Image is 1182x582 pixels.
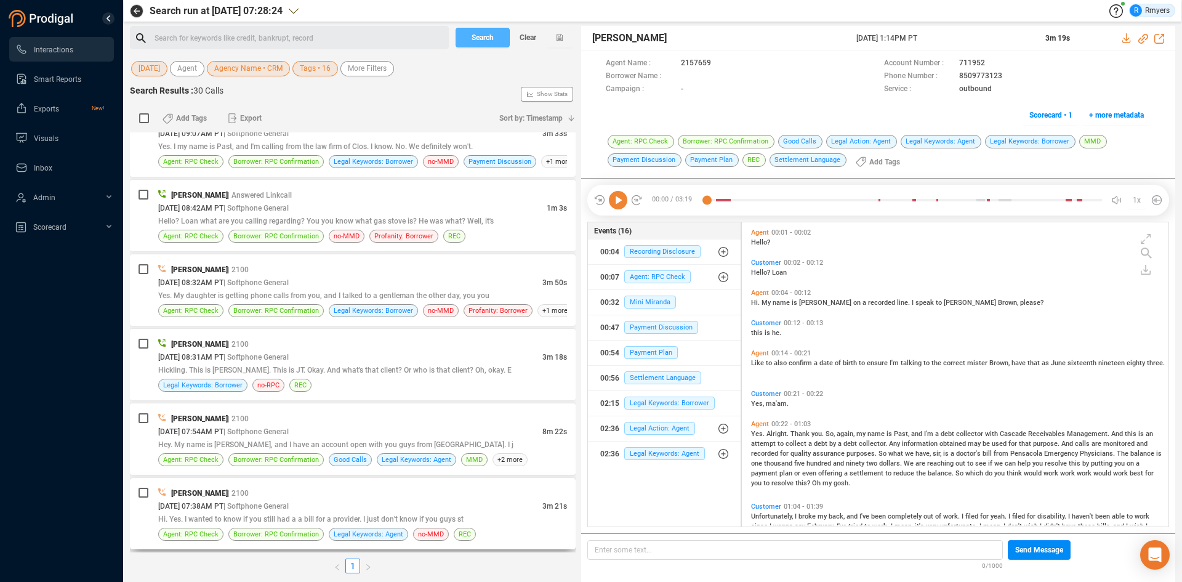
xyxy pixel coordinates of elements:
span: Clear [520,28,536,47]
span: My [762,299,773,307]
span: work [1077,469,1093,477]
span: R [1134,4,1138,17]
span: Hickling. This is [PERSON_NAME]. This is JT. Okay. And what's that client? Or who is that client?... [158,366,512,374]
span: New! [92,96,104,121]
li: Interactions [9,37,114,62]
span: So [878,450,888,458]
span: hundred [806,459,833,467]
span: [PERSON_NAME] [171,414,228,423]
span: Agency Name • CRM [214,61,283,76]
span: Legal Keywords: Borrower [624,397,715,410]
span: Tags • 16 [300,61,331,76]
span: Loan [772,269,787,277]
span: is [1156,450,1162,458]
span: work [1043,469,1060,477]
div: 00:07 [600,267,619,287]
span: Visuals [34,134,58,143]
span: a [814,359,819,367]
div: [DATE] 09:07AM PT| Softphone General3m 33sYes. I my name is Past, and I'm calling from the law fi... [130,105,576,177]
span: if [988,459,994,467]
span: used [992,440,1008,448]
span: work [1060,469,1077,477]
span: no-MMD [428,305,454,317]
span: a [844,469,850,477]
span: Hello? [751,238,770,246]
span: Brown, [998,299,1020,307]
span: Payment Discussion [468,156,531,168]
span: a [951,450,956,458]
span: obtained [939,440,968,448]
span: The [1117,450,1130,458]
span: this [1125,430,1138,438]
span: to [885,469,893,477]
span: mister [967,359,989,367]
span: is [886,430,894,438]
span: Export [240,108,262,128]
span: Yes. My daughter is getting phone calls from you, and I talked to a gentleman the other day, you you [158,291,489,300]
span: see [975,459,988,467]
span: sir, [933,450,943,458]
button: Tags • 16 [292,61,338,76]
span: Scorecard • 1 [1029,105,1072,125]
span: confirm [789,359,814,367]
span: date [819,359,835,367]
li: Smart Reports [9,67,114,91]
span: we [905,450,915,458]
span: quality [790,450,813,458]
span: I [912,299,915,307]
span: assurance [813,450,846,458]
span: of [835,359,843,367]
span: [DATE] 08:32AM PT [158,278,223,287]
span: and [911,430,924,438]
span: Agent: RPC Check [163,454,219,466]
span: to [936,299,944,307]
span: Recording Disclosure [624,245,701,258]
span: doctor's [956,450,983,458]
div: [PERSON_NAME]| 2100[DATE] 08:32AM PT| Softphone General3m 50sYes. My daughter is getting phone ca... [130,254,576,326]
span: + more metadata [1089,105,1144,125]
span: | Answered Linkcall [228,191,292,200]
span: can [1005,459,1018,467]
span: | Softphone General [223,278,289,287]
span: would [1093,469,1113,477]
button: More Filters [340,61,394,76]
span: +2 more [492,453,528,466]
span: ma'am. [766,400,789,408]
span: Add Tags [176,108,207,128]
div: 00:47 [600,318,619,337]
span: by [829,440,838,448]
span: [PERSON_NAME] [944,299,998,307]
span: three. [1147,359,1165,367]
span: line. [897,299,912,307]
span: to [967,459,975,467]
span: REC [448,230,460,242]
span: So, [826,430,837,438]
li: Visuals [9,126,114,150]
div: Rmyers [1130,4,1170,17]
span: five [794,459,806,467]
button: Clear [510,28,547,47]
span: debt [941,430,956,438]
span: Borrower: RPC Confirmation [233,156,319,168]
span: [DATE] 07:54AM PT [158,427,223,436]
span: sixteenth [1067,359,1098,367]
span: what [888,450,905,458]
span: Legal Keywords: Agent [382,454,451,466]
span: recorded [751,450,780,458]
div: 00:54 [600,343,619,363]
span: REC [294,379,307,391]
span: Interactions [34,46,73,54]
span: Yes. [751,430,766,438]
span: Hey. My name is [PERSON_NAME], and I have an account open with you guys from [GEOGRAPHIC_DATA]. I j [158,440,513,449]
span: name [773,299,792,307]
span: 3m 50s [542,278,567,287]
span: that [1019,440,1033,448]
span: Hi. [751,299,762,307]
span: Thank [790,430,811,438]
span: purpose. [1033,440,1061,448]
span: collect [786,440,808,448]
span: is [943,450,951,458]
button: 00:54Payment Plan [588,341,741,365]
span: | Softphone General [223,353,289,362]
button: Export [220,108,269,128]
